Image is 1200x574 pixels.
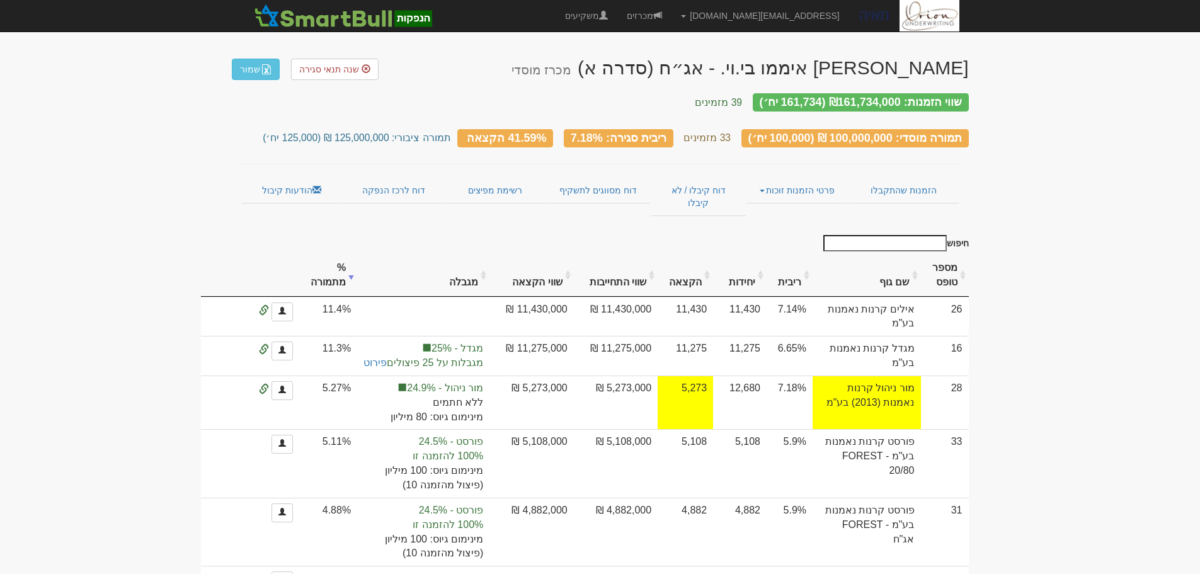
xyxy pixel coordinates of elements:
td: 11,275,000 ₪ [489,336,573,376]
span: פורסט - 24.5% [363,503,483,518]
td: 4.88% [299,498,357,566]
td: הקצאה בפועל לקבוצת סמארטבול 25%, לתשומת ליבך: עדכון המגבלות ישנה את אפשרויות ההקצאה הסופיות. [357,336,489,376]
th: שם גוף : activate to sort column ascending [813,255,921,297]
td: 5.27% [299,376,357,430]
small: מכרז מוסדי [511,63,571,77]
td: 12,680 [713,376,767,430]
span: מינימום גיוס: 80 מיליון [363,410,483,425]
th: יחידות: activate to sort column ascending [713,255,767,297]
td: פורסט קרנות נאמנות בע"מ - FOREST 20/80 [813,429,921,497]
div: שווי הזמנות: ₪161,734,000 (161,734 יח׳) [753,93,969,112]
th: % מתמורה: activate to sort column ascending [299,255,357,297]
td: 11,430 [713,297,767,336]
a: דוח מסווגים לתשקיף [546,177,651,204]
td: 5,108,000 ₪ [574,429,658,497]
small: 33 מזמינים [683,132,731,143]
td: הקצאה בפועל לקבוצה 'מור ניהול' 10.4% [357,376,489,430]
img: SmartBull Logo [251,3,436,28]
th: מגבלה: activate to sort column ascending [357,255,489,297]
small: תמורה ציבורי: 125,000,000 ₪ (125,000 יח׳) [263,132,450,143]
span: 41.59% הקצאה [467,131,546,144]
small: 39 מזמינים [695,97,742,108]
td: 11,430 [658,297,713,336]
th: מספר טופס: activate to sort column ascending [921,255,969,297]
a: דוח קיבלו / לא קיבלו [651,177,746,216]
span: 100% להזמנה זו [363,518,483,532]
td: 7.18% [767,376,813,430]
td: מגדל קרנות נאמנות בע"מ [813,336,921,376]
td: 7.14% [767,297,813,336]
td: אחוז הקצאה להצעה זו 41.6% [658,376,713,430]
a: פרטי הזמנות זוכות [746,177,848,204]
span: שנה תנאי סגירה [299,64,359,74]
td: 6.65% [767,336,813,376]
td: 5.11% [299,429,357,497]
label: חיפוש [819,235,969,251]
img: excel-file-white.png [261,64,271,74]
td: 11,275,000 ₪ [574,336,658,376]
span: (פיצול מהזמנה 10) [363,546,483,561]
div: ריבית סגירה: 7.18% [564,129,673,147]
th: שווי הקצאה: activate to sort column ascending [489,255,573,297]
td: אילים קרנות נאמנות בע"מ [813,297,921,336]
th: ריבית : activate to sort column ascending [767,255,813,297]
td: 31 [921,498,969,566]
span: מגדל - 25% [363,342,483,356]
td: 26 [921,297,969,336]
td: 5,273,000 ₪ [489,376,573,430]
td: 11.3% [299,336,357,376]
a: פירוט [363,357,387,368]
td: 11,430,000 ₪ [489,297,573,336]
td: 4,882,000 ₪ [574,498,658,566]
div: ליווינג סטון איממו בי.וי. - אג״ח (סדרה א) - הנפקה לציבור [511,57,969,78]
a: הודעות קיבול [241,177,343,204]
td: 5,108 [658,429,713,497]
a: שמור [232,59,280,80]
td: 4,882,000 ₪ [489,498,573,566]
td: 5,273,000 ₪ [574,376,658,430]
span: מינימום גיוס: 100 מיליון [363,532,483,547]
span: מגבלות על 25 פיצולים [363,356,483,370]
span: מור ניהול - 24.9% [363,381,483,396]
td: 33 [921,429,969,497]
input: חיפוש [823,235,947,251]
td: 5,108,000 ₪ [489,429,573,497]
th: שווי התחייבות: activate to sort column ascending [574,255,658,297]
td: 5,108 [713,429,767,497]
td: מור ניהול קרנות נאמנות (2013) בע"מ [813,376,921,430]
td: 11,430,000 ₪ [574,297,658,336]
td: 28 [921,376,969,430]
a: רשימת מפיצים [444,177,545,204]
td: 11.4% [299,297,357,336]
a: דוח לרכז הנפקה [343,177,444,204]
td: הקצאה בפועל לקבוצה 'פורסט' 24.5% [357,498,489,566]
span: פורסט - 24.5% [363,435,483,449]
span: ללא חתמים [363,396,483,410]
span: 100% להזמנה זו [363,449,483,464]
td: 16 [921,336,969,376]
span: מינימום גיוס: 100 מיליון [363,464,483,478]
th: הקצאה: activate to sort column ascending [658,255,713,297]
a: שנה תנאי סגירה [291,59,379,80]
td: 11,275 [713,336,767,376]
span: (פיצול מהזמנה 10) [363,478,483,493]
td: פורסט קרנות נאמנות בע"מ - FOREST אג"ח [813,498,921,566]
td: 5.9% [767,498,813,566]
td: 4,882 [713,498,767,566]
div: תמורה מוסדי: 100,000,000 ₪ (100,000 יח׳) [741,129,969,147]
a: הזמנות שהתקבלו [848,177,959,204]
td: 5.9% [767,429,813,497]
td: הקצאה בפועל לקבוצה 'פורסט' 24.5% [357,429,489,497]
td: 4,882 [658,498,713,566]
td: 11,275 [658,336,713,376]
